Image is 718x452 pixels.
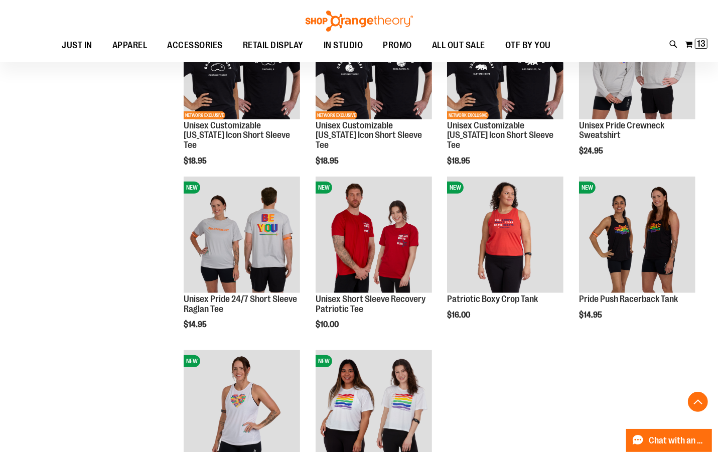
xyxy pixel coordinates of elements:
a: Product image for Unisex Short Sleeve Recovery Patriotic TeeNEW [316,177,432,294]
span: NETWORK EXCLUSIVE [184,111,225,119]
img: Patriotic Boxy Crop Tank [447,177,563,293]
a: Pride Push Racerback Tank [579,294,678,304]
span: NEW [316,182,332,194]
a: Unisex Customizable [US_STATE] Icon Short Sleeve Tee [316,120,422,150]
span: NEW [184,355,200,367]
button: Chat with an Expert [626,429,712,452]
a: Unisex Customizable [US_STATE] Icon Short Sleeve Tee [184,120,290,150]
span: $10.00 [316,320,340,329]
span: APPAREL [112,34,148,57]
div: product [442,172,568,345]
span: Chat with an Expert [649,436,706,445]
span: $18.95 [447,157,472,166]
div: product [574,172,700,345]
div: product [179,172,305,355]
span: NETWORK EXCLUSIVE [447,111,489,119]
span: NEW [447,182,464,194]
span: NEW [579,182,596,194]
span: ACCESSORIES [167,34,223,57]
a: Patriotic Boxy Crop TankNEW [447,177,563,294]
a: Unisex Customizable [US_STATE] Icon Short Sleeve Tee [447,120,553,150]
span: $18.95 [184,157,208,166]
span: JUST IN [62,34,92,57]
span: RETAIL DISPLAY [243,34,304,57]
span: $18.95 [316,157,340,166]
span: NEW [316,355,332,367]
button: Back To Top [688,392,708,412]
span: PROMO [383,34,412,57]
span: OTF BY YOU [505,34,551,57]
span: $24.95 [579,146,605,156]
span: NEW [184,182,200,194]
span: NETWORK EXCLUSIVE [316,111,357,119]
a: Pride Push Racerback TankNEW [579,177,695,294]
span: IN STUDIO [324,34,363,57]
span: $16.00 [447,311,472,320]
a: Unisex Pride Crewneck Sweatshirt [579,120,664,140]
img: Pride Push Racerback Tank [579,177,695,293]
img: Unisex Pride 24/7 Short Sleeve Raglan Tee [184,177,300,293]
a: Unisex Short Sleeve Recovery Patriotic Tee [316,294,425,314]
span: $14.95 [184,320,208,329]
img: Product image for Unisex Short Sleeve Recovery Patriotic Tee [316,177,432,293]
a: Unisex Pride 24/7 Short Sleeve Raglan Tee [184,294,297,314]
a: Patriotic Boxy Crop Tank [447,294,538,304]
span: ALL OUT SALE [432,34,485,57]
img: Shop Orangetheory [304,11,414,32]
span: 13 [697,39,705,49]
span: $14.95 [579,311,604,320]
div: product [311,172,437,355]
a: Unisex Pride 24/7 Short Sleeve Raglan TeeNEW [184,177,300,294]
